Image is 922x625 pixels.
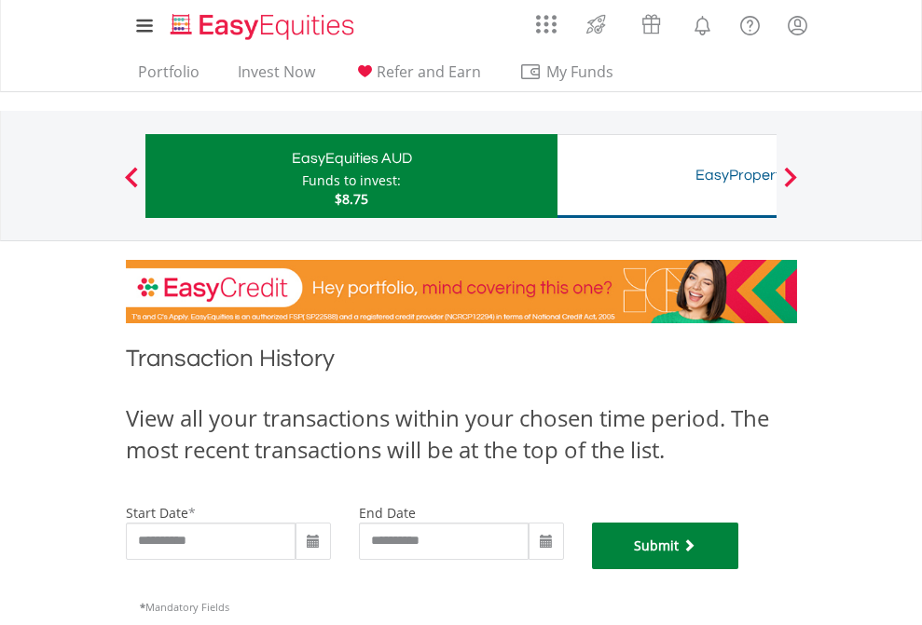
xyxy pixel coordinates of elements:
[346,62,489,91] a: Refer and Earn
[140,600,229,614] span: Mandatory Fields
[636,9,667,39] img: vouchers-v2.svg
[581,9,612,39] img: thrive-v2.svg
[536,14,557,34] img: grid-menu-icon.svg
[774,5,821,46] a: My Profile
[302,171,401,190] div: Funds to invest:
[126,342,797,384] h1: Transaction History
[772,176,809,195] button: Next
[679,5,726,42] a: Notifications
[377,61,481,82] span: Refer and Earn
[113,176,150,195] button: Previous
[519,60,641,84] span: My Funds
[126,504,188,522] label: start date
[335,190,368,208] span: $8.75
[524,5,569,34] a: AppsGrid
[167,11,362,42] img: EasyEquities_Logo.png
[726,5,774,42] a: FAQ's and Support
[126,260,797,323] img: EasyCredit Promotion Banner
[126,402,797,467] div: View all your transactions within your chosen time period. The most recent transactions will be a...
[359,504,416,522] label: end date
[157,145,546,171] div: EasyEquities AUD
[131,62,207,91] a: Portfolio
[624,5,679,39] a: Vouchers
[592,523,739,569] button: Submit
[230,62,323,91] a: Invest Now
[163,5,362,42] a: Home page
